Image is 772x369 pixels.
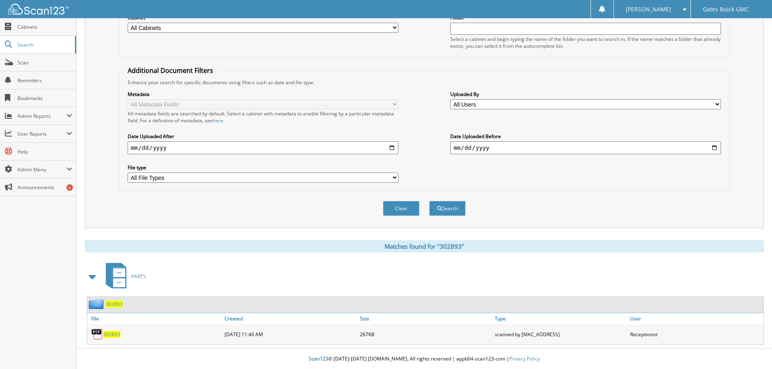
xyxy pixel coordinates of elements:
label: Date Uploaded Before [450,133,721,140]
span: Admin Reports [17,113,66,119]
a: Created [222,313,358,324]
span: Search [17,41,71,48]
div: 6 [66,184,73,191]
span: Help [17,148,72,155]
label: Metadata [128,91,398,98]
div: All metadata fields are searched by default. Select a cabinet with metadata to enable filtering b... [128,110,398,124]
a: Privacy Policy [509,355,540,362]
div: 267KB [358,326,493,342]
span: Scan [17,59,72,66]
span: Cabinets [17,23,72,30]
a: 302893 [103,331,120,338]
input: end [450,141,721,154]
span: [PERSON_NAME] [626,7,671,12]
span: Reminders [17,77,72,84]
span: Announcements [17,184,72,191]
span: PARTS [131,273,146,280]
div: [DATE] 11:40 AM [222,326,358,342]
a: Type [493,313,628,324]
a: File [87,313,222,324]
label: Date Uploaded After [128,133,398,140]
div: Matches found for "302893" [85,240,764,252]
span: User Reports [17,130,66,137]
img: PDF.png [91,328,103,340]
label: File type [128,164,398,171]
a: PARTS [101,260,146,292]
button: Clear [383,201,419,216]
a: 302893 [106,301,123,307]
div: Select a cabinet and begin typing the name of the folder you want to search in. If the name match... [450,36,721,49]
div: Receptionist [628,326,763,342]
div: scanned by [MAC_ADDRESS] [493,326,628,342]
div: Enhance your search for specific documents using filters such as date and file type. [124,79,725,86]
a: here [213,117,223,124]
img: folder2.png [89,299,106,309]
legend: Additional Document Filters [124,66,217,75]
span: Scan123 [309,355,328,362]
span: Admin Menu [17,166,66,173]
button: Search [429,201,466,216]
input: start [128,141,398,154]
a: Size [358,313,493,324]
label: Uploaded By [450,91,721,98]
span: Gates Buick GMC [703,7,749,12]
a: User [628,313,763,324]
div: © [DATE]-[DATE] [DOMAIN_NAME]. All rights reserved | appb04-scan123-com | [77,349,772,369]
span: Bookmarks [17,95,72,102]
img: scan123-logo-white.svg [8,4,69,15]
